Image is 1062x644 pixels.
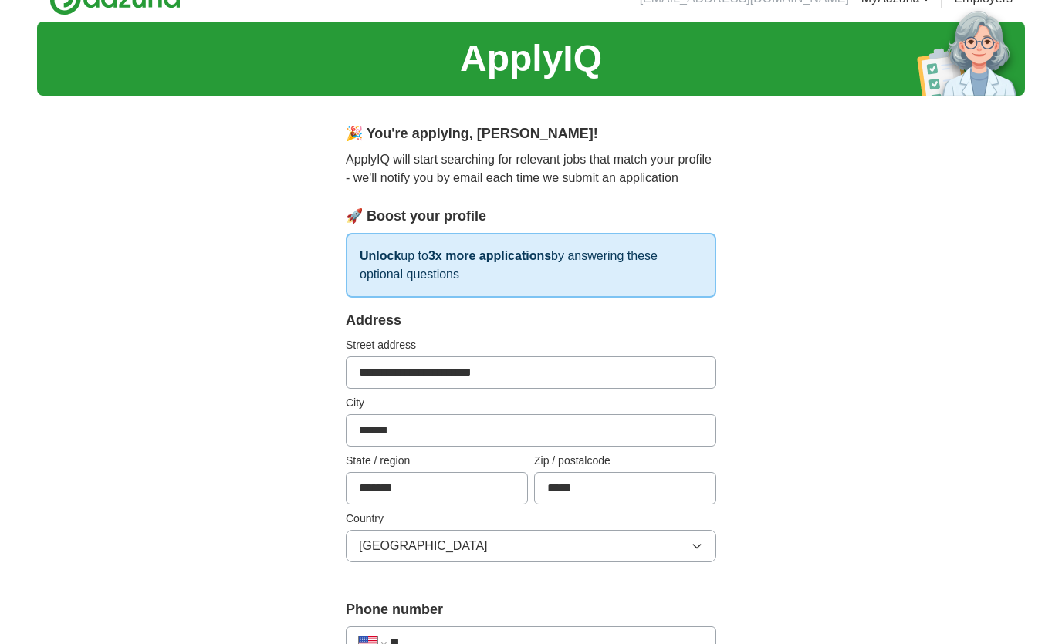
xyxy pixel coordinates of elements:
div: 🚀 Boost your profile [346,206,716,227]
label: City [346,395,716,411]
p: ApplyIQ will start searching for relevant jobs that match your profile - we'll notify you by emai... [346,150,716,187]
label: State / region [346,453,528,469]
p: up to by answering these optional questions [346,233,716,298]
div: 🎉 You're applying , [PERSON_NAME] ! [346,123,716,144]
label: Country [346,511,716,527]
button: [GEOGRAPHIC_DATA] [346,530,716,562]
h1: ApplyIQ [460,31,602,86]
label: Zip / postalcode [534,453,716,469]
strong: 3x more applications [428,249,551,262]
label: Phone number [346,599,716,620]
span: [GEOGRAPHIC_DATA] [359,537,488,555]
strong: Unlock [360,249,401,262]
label: Street address [346,337,716,353]
div: Address [346,310,716,331]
